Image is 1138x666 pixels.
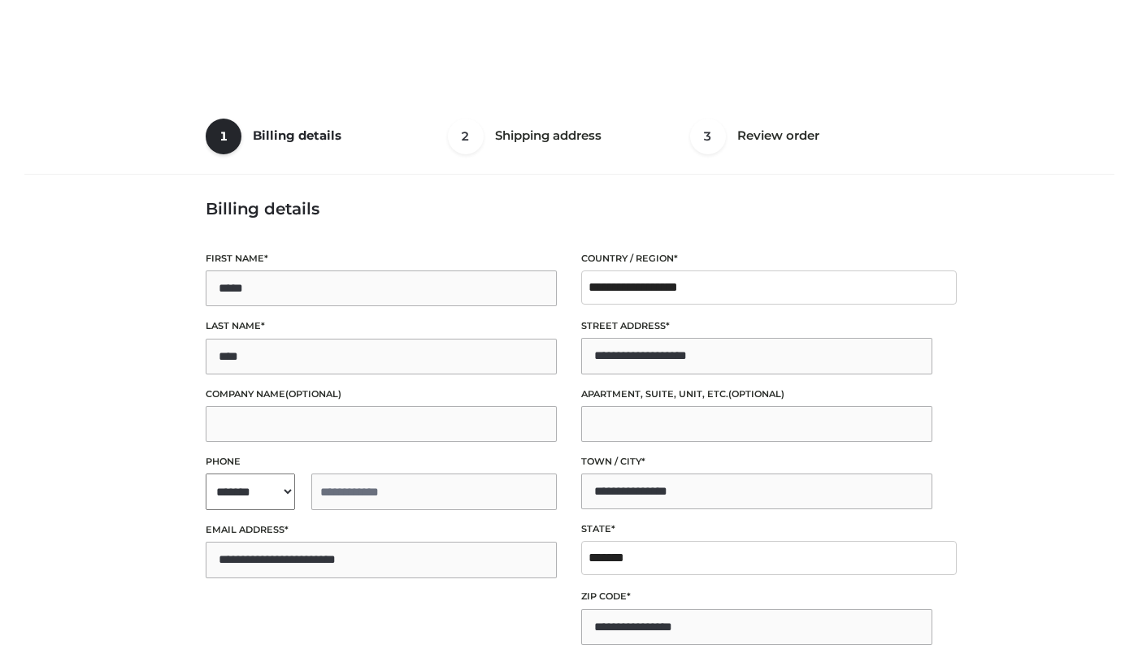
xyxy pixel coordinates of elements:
span: Billing details [253,128,341,143]
span: 2 [448,119,484,154]
label: Company name [206,387,557,402]
label: Country / Region [581,251,932,266]
label: Last name [206,318,557,334]
span: Shipping address [495,128,602,143]
label: First name [206,251,557,266]
span: (optional) [728,388,784,400]
label: Street address [581,318,932,334]
label: Email address [206,522,557,538]
label: Apartment, suite, unit, etc. [581,387,932,402]
span: 1 [206,119,241,154]
h3: Billing details [206,199,932,218]
label: Phone [206,454,557,469]
label: State [581,521,932,537]
span: Review order [737,128,819,143]
span: (optional) [285,388,341,400]
span: 3 [690,119,726,154]
label: ZIP Code [581,589,932,604]
label: Town / City [581,454,932,469]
